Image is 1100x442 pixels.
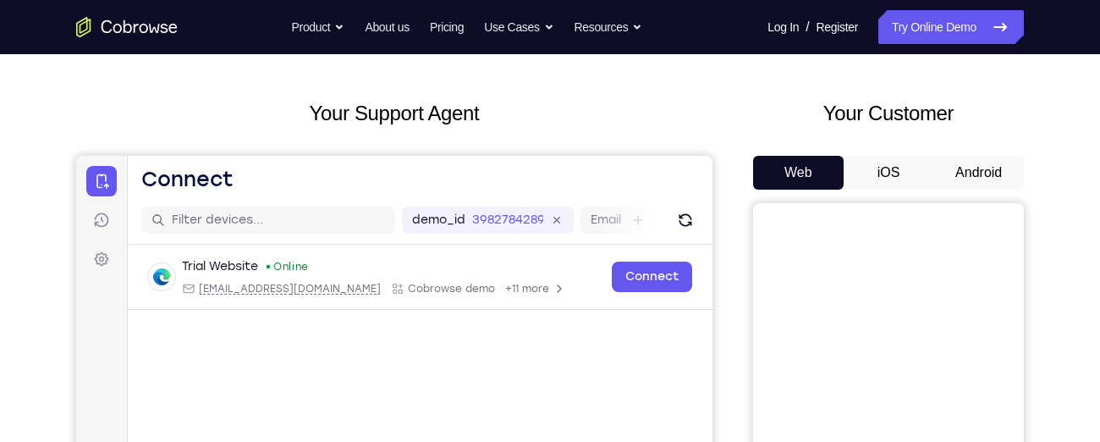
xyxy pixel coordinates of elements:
h2: Your Customer [753,98,1024,129]
button: Use Cases [484,10,553,44]
a: Register [817,10,858,44]
h2: Your Support Agent [76,98,712,129]
a: Go to the home page [76,17,178,37]
button: Android [933,156,1024,190]
button: Product [292,10,345,44]
a: About us [365,10,409,44]
span: / [806,17,809,37]
a: Try Online Demo [878,10,1024,44]
button: Resources [575,10,643,44]
button: iOS [844,156,934,190]
a: Pricing [430,10,464,44]
button: Web [753,156,844,190]
a: Log In [767,10,799,44]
